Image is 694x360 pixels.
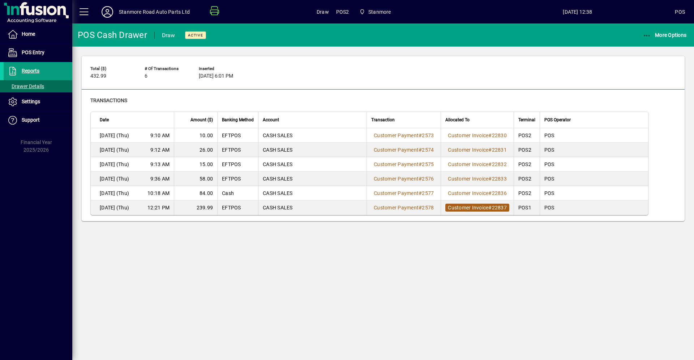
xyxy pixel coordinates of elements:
td: 26.00 [174,143,217,157]
span: Customer Payment [374,190,419,196]
span: # [419,190,422,196]
a: POS Entry [4,44,72,62]
span: Inserted [199,66,242,71]
span: Customer Payment [374,205,419,211]
td: CASH SALES [258,128,367,143]
span: 432.99 [90,73,106,79]
span: Drawer Details [7,83,44,89]
td: POS2 [514,143,540,157]
td: CASH SALES [258,200,367,215]
span: # [419,176,422,182]
span: Stanmore [356,5,394,18]
span: Draw [317,6,329,18]
span: Customer Invoice [448,161,488,167]
span: Active [188,33,203,38]
span: POS Entry [22,49,44,55]
span: [DATE] (Thu) [100,204,129,211]
span: Stanmore [368,6,391,18]
span: Customer Invoice [448,176,488,182]
button: More Options [641,29,689,42]
td: POS2 [514,186,540,200]
span: # [419,205,422,211]
span: 9:12 AM [150,146,170,153]
span: # [419,147,422,153]
td: POS [540,200,648,215]
span: # [488,133,492,138]
span: Banking Method [222,116,254,124]
td: EFTPOS [217,143,258,157]
span: More Options [643,32,687,38]
td: POS2 [514,157,540,172]
span: 2578 [422,205,434,211]
span: [DATE] (Thu) [100,161,129,168]
a: Drawer Details [4,80,72,92]
td: Cash [217,186,258,200]
span: 2576 [422,176,434,182]
a: Customer Payment#2573 [371,131,436,139]
td: 84.00 [174,186,217,200]
td: POS1 [514,200,540,215]
td: POS [540,172,648,186]
td: EFTPOS [217,200,258,215]
td: POS [540,128,648,143]
span: Account [263,116,279,124]
td: EFTPOS [217,172,258,186]
span: # [488,190,492,196]
span: Transactions [90,97,127,103]
span: Customer Payment [374,147,419,153]
span: # [419,161,422,167]
td: POS [540,186,648,200]
span: Customer Payment [374,176,419,182]
span: # of Transactions [145,66,188,71]
div: POS [675,6,685,18]
span: 2577 [422,190,434,196]
a: Customer Invoice#22832 [445,160,509,168]
span: Customer Invoice [448,133,488,138]
a: Support [4,111,72,129]
span: Customer Invoice [448,205,488,211]
td: CASH SALES [258,143,367,157]
td: 15.00 [174,157,217,172]
td: CASH SALES [258,172,367,186]
a: Customer Invoice#22833 [445,175,509,183]
td: EFTPOS [217,128,258,143]
div: POS Cash Drawer [78,29,147,41]
span: [DATE] (Thu) [100,190,129,197]
button: Profile [96,5,119,18]
span: Total ($) [90,66,134,71]
a: Customer Invoice#22836 [445,189,509,197]
span: 9:36 AM [150,175,170,182]
span: # [488,161,492,167]
span: Home [22,31,35,37]
td: CASH SALES [258,186,367,200]
span: [DATE] (Thu) [100,146,129,153]
span: 22831 [492,147,507,153]
span: Customer Invoice [448,147,488,153]
span: 22833 [492,176,507,182]
span: Reports [22,68,39,74]
span: [DATE] (Thu) [100,132,129,139]
td: POS2 [514,128,540,143]
span: POS Operator [544,116,571,124]
td: POS2 [514,172,540,186]
a: Customer Payment#2574 [371,146,436,154]
span: 22837 [492,205,507,211]
span: Transaction [371,116,395,124]
a: Customer Payment#2577 [371,189,436,197]
span: Settings [22,99,40,104]
a: Customer Payment#2575 [371,160,436,168]
span: [DATE] (Thu) [100,175,129,182]
span: POS2 [336,6,349,18]
a: Customer Payment#2578 [371,204,436,212]
span: Support [22,117,40,123]
td: CASH SALES [258,157,367,172]
span: Allocated To [445,116,470,124]
td: EFTPOS [217,157,258,172]
span: 10:18 AM [147,190,170,197]
a: Home [4,25,72,43]
a: Customer Payment#2576 [371,175,436,183]
span: 22830 [492,133,507,138]
div: Draw [162,30,175,41]
span: 9:10 AM [150,132,170,139]
span: Terminal [518,116,535,124]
